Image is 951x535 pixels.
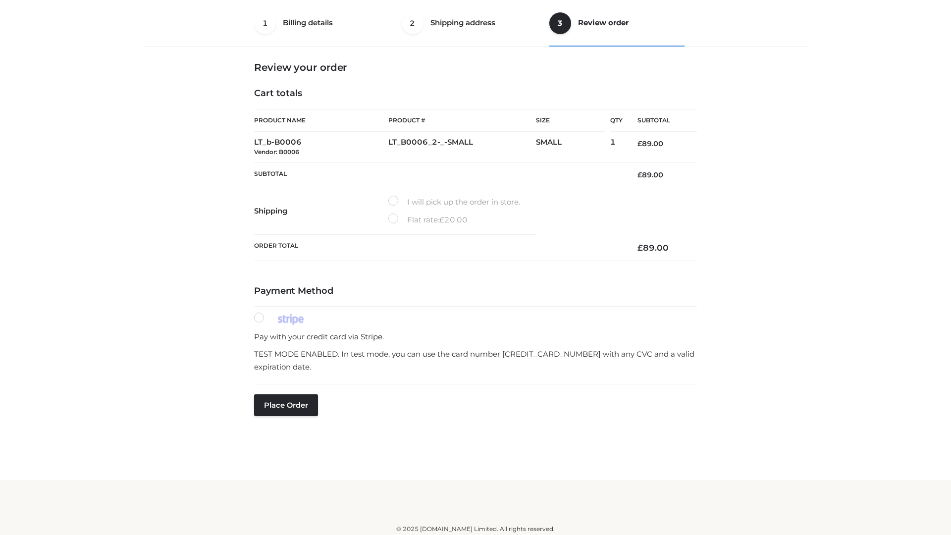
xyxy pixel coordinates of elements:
bdi: 89.00 [637,170,663,179]
th: Shipping [254,187,388,235]
th: Product Name [254,109,388,132]
label: I will pick up the order in store. [388,196,520,209]
th: Order Total [254,235,623,261]
p: TEST MODE ENABLED. In test mode, you can use the card number [CREDIT_CARD_NUMBER] with any CVC an... [254,348,697,373]
th: Product # [388,109,536,132]
th: Qty [610,109,623,132]
button: Place order [254,394,318,416]
h3: Review your order [254,61,697,73]
th: Subtotal [623,109,697,132]
label: Flat rate: [388,214,468,226]
h4: Cart totals [254,88,697,99]
span: £ [637,139,642,148]
th: Size [536,109,605,132]
div: © 2025 [DOMAIN_NAME] Limited. All rights reserved. [147,524,804,534]
td: 1 [610,132,623,163]
td: SMALL [536,132,610,163]
p: Pay with your credit card via Stripe. [254,330,697,343]
small: Vendor: B0006 [254,148,299,156]
td: LT_B0006_2-_-SMALL [388,132,536,163]
th: Subtotal [254,162,623,187]
bdi: 20.00 [439,215,468,224]
bdi: 89.00 [637,243,669,253]
span: £ [439,215,444,224]
bdi: 89.00 [637,139,663,148]
span: £ [637,170,642,179]
span: £ [637,243,643,253]
h4: Payment Method [254,286,697,297]
td: LT_b-B0006 [254,132,388,163]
